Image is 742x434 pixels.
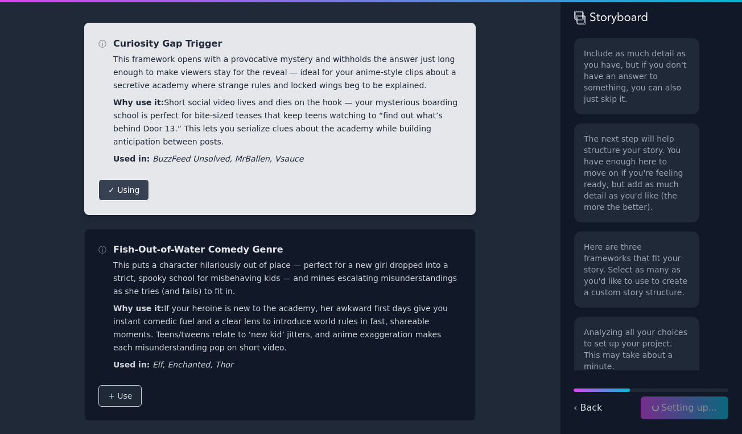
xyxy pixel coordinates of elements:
[108,390,132,402] span: + Use
[574,9,648,25] img: storyboard
[152,154,303,163] i: BuzzFeed Unsolved, MrBallen, Vsauce
[98,179,149,201] button: ✓ Using
[113,96,461,148] p: Short social video lives and dies on the hook — your mysterious boarding school is perfect for bi...
[113,243,461,257] h3: Fish-Out-of-Water Comedy Genre
[584,133,690,213] p: The next step will help structure your story. You have enough here to move on if you're feeling r...
[113,154,150,163] strong: Used in:
[652,404,659,411] span: loading
[152,360,233,369] i: Elf, Enchanted, Thor
[98,243,106,254] span: ⓘ
[113,304,164,313] strong: Why use it:
[113,259,461,297] p: This puts a character hilariously out of place — perfect for a new girl dropped into a strict, sp...
[98,385,142,407] button: + Use
[113,302,461,354] p: If your heroine is new to the academy, her awkward first days give you instant comedic fuel and a...
[98,37,106,48] span: ⓘ
[113,53,461,92] p: This framework opens with a provocative mystery and withholds the answer just long enough to make...
[641,396,728,419] button: loadingSetting up...
[108,184,139,196] span: ✓ Using
[574,396,602,419] button: ‹ Back
[584,326,690,372] p: Analyzing all your choices to set up your project. This may take about a minute.
[652,401,717,415] span: Setting up...
[113,37,461,51] h3: Curiosity Gap Trigger
[584,48,690,105] p: Include as much detail as you have, but if you don't have an answer to something, you can also ju...
[113,360,150,369] strong: Used in:
[584,241,690,298] p: Here are three frameworks that fit your story. Select as many as you'd like to use to create a cu...
[113,98,164,107] strong: Why use it:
